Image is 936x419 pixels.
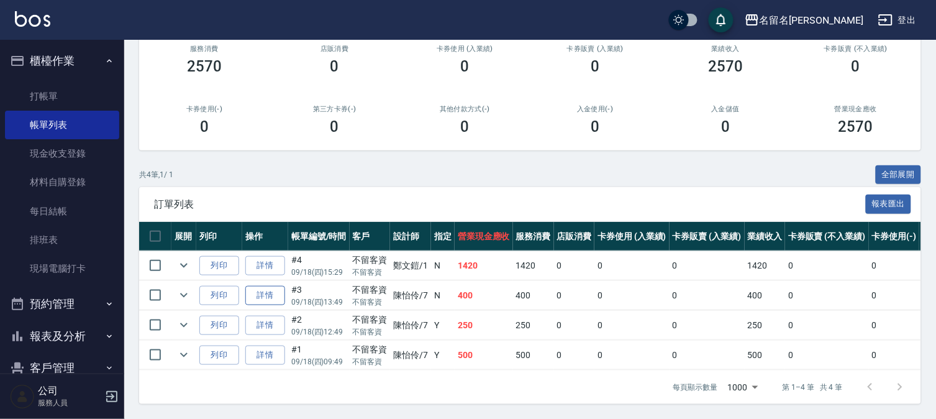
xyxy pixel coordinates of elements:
[876,165,922,185] button: 全部展開
[38,385,101,397] h5: 公司
[513,281,554,310] td: 400
[390,311,431,340] td: 陳怡伶 /7
[5,197,119,226] a: 每日結帳
[513,251,554,280] td: 1420
[545,45,645,53] h2: 卡券販賣 (入業績)
[288,222,350,251] th: 帳單編號/時間
[675,105,776,113] h2: 入金儲值
[785,341,868,370] td: 0
[154,105,255,113] h2: 卡券使用(-)
[594,341,670,370] td: 0
[242,222,288,251] th: 操作
[455,281,513,310] td: 400
[866,195,912,214] button: 報表匯出
[866,198,912,209] a: 報表匯出
[554,281,595,310] td: 0
[591,58,599,75] h3: 0
[199,346,239,365] button: 列印
[723,371,763,404] div: 1000
[390,281,431,310] td: 陳怡伶 /7
[554,341,595,370] td: 0
[199,286,239,305] button: 列印
[291,297,347,308] p: 09/18 (四) 13:49
[670,341,745,370] td: 0
[353,254,388,267] div: 不留客資
[10,384,35,409] img: Person
[721,118,730,136] h3: 0
[245,316,285,335] a: 詳情
[461,118,470,136] h3: 0
[673,382,718,393] p: 每頁顯示數量
[513,311,554,340] td: 250
[200,118,209,136] h3: 0
[513,222,554,251] th: 服務消費
[415,105,516,113] h2: 其他付款方式(-)
[594,251,670,280] td: 0
[431,222,455,251] th: 指定
[5,82,119,111] a: 打帳單
[869,222,920,251] th: 卡券使用(-)
[670,251,745,280] td: 0
[284,105,385,113] h2: 第三方卡券(-)
[5,320,119,352] button: 報表及分析
[139,169,173,180] p: 共 4 筆, 1 / 1
[330,118,339,136] h3: 0
[869,341,920,370] td: 0
[806,45,906,53] h2: 卡券販賣 (不入業績)
[838,118,873,136] h3: 2570
[5,226,119,254] a: 排班表
[187,58,222,75] h3: 2570
[554,251,595,280] td: 0
[431,341,455,370] td: Y
[199,316,239,335] button: 列印
[783,382,843,393] p: 第 1–4 筆 共 4 筆
[330,58,339,75] h3: 0
[5,352,119,384] button: 客戶管理
[785,222,868,251] th: 卡券販賣 (不入業績)
[171,222,196,251] th: 展開
[5,288,119,320] button: 預約管理
[852,58,860,75] h3: 0
[175,286,193,305] button: expand row
[709,7,734,32] button: save
[390,222,431,251] th: 設計師
[5,111,119,139] a: 帳單列表
[245,256,285,275] a: 詳情
[513,341,554,370] td: 500
[390,341,431,370] td: 陳怡伶 /7
[353,297,388,308] p: 不留客資
[745,281,786,310] td: 400
[455,222,513,251] th: 營業現金應收
[455,341,513,370] td: 500
[740,7,868,33] button: 名留名[PERSON_NAME]
[554,311,595,340] td: 0
[461,58,470,75] h3: 0
[291,356,347,367] p: 09/18 (四) 09:49
[291,267,347,278] p: 09/18 (四) 15:29
[745,251,786,280] td: 1420
[5,168,119,196] a: 材料自購登錄
[785,251,868,280] td: 0
[670,222,745,251] th: 卡券販賣 (入業績)
[455,311,513,340] td: 250
[869,311,920,340] td: 0
[431,251,455,280] td: N
[353,267,388,278] p: 不留客資
[390,251,431,280] td: 鄭文鎧 /1
[196,222,242,251] th: 列印
[154,45,255,53] h3: 服務消費
[594,311,670,340] td: 0
[288,281,350,310] td: #3
[5,45,119,77] button: 櫃檯作業
[350,222,391,251] th: 客戶
[353,283,388,297] div: 不留客資
[175,256,193,275] button: expand row
[455,251,513,280] td: 1420
[245,286,285,305] a: 詳情
[15,11,50,27] img: Logo
[245,346,285,365] a: 詳情
[869,251,920,280] td: 0
[745,222,786,251] th: 業績收入
[431,311,455,340] td: Y
[154,198,866,211] span: 訂單列表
